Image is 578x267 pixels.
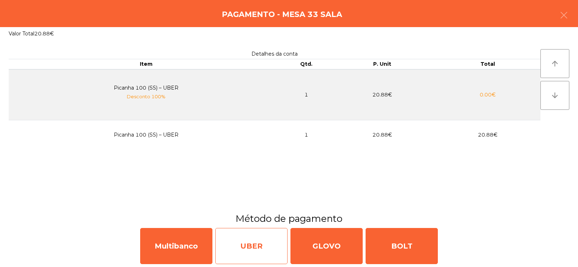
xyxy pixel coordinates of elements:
[283,59,329,69] th: Qtd.
[283,69,329,120] td: 1
[9,59,283,69] th: Item
[329,120,435,149] td: 20.88€
[9,30,34,37] span: Valor Total
[540,81,569,110] button: arrow_downward
[215,228,288,264] div: UBER
[5,212,573,225] h3: Método de pagamento
[540,49,569,78] button: arrow_upward
[290,228,363,264] div: GLOVO
[222,9,342,20] h4: Pagamento - Mesa 33 Sala
[551,91,559,100] i: arrow_downward
[251,51,298,57] span: Detalhes da conta
[480,91,496,98] span: 0.00€
[13,93,279,100] p: Desconto 100%
[9,120,283,149] td: Picanha 100 (SS) – UBER
[283,120,329,149] td: 1
[9,69,283,120] td: Picanha 100 (SS) – UBER
[366,228,438,264] div: BOLT
[435,59,540,69] th: Total
[140,228,212,264] div: Multibanco
[329,69,435,120] td: 20.88€
[329,59,435,69] th: P. Unit
[435,120,540,149] td: 20.88€
[34,30,54,37] span: 20.88€
[551,59,559,68] i: arrow_upward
